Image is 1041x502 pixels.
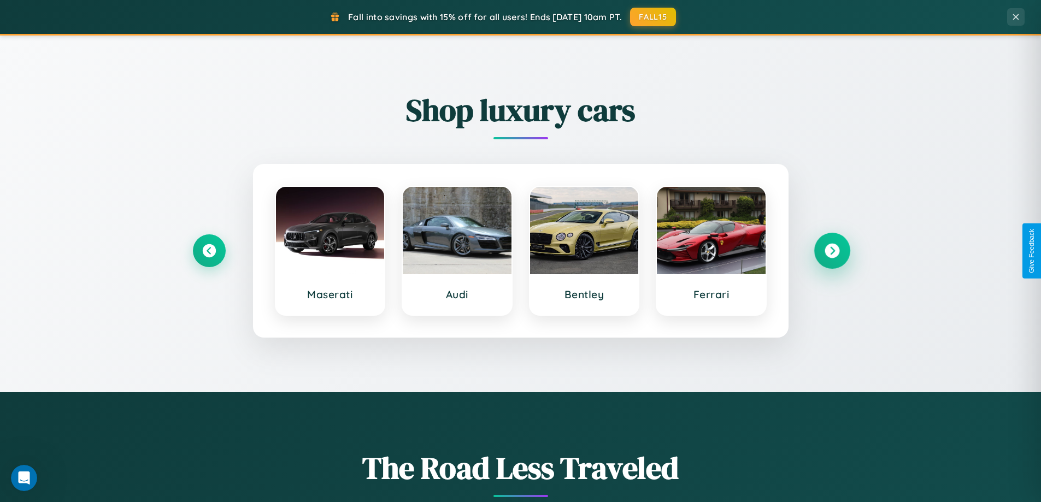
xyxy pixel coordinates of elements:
[1028,229,1036,273] div: Give Feedback
[630,8,676,26] button: FALL15
[287,288,374,301] h3: Maserati
[348,11,622,22] span: Fall into savings with 15% off for all users! Ends [DATE] 10am PT.
[11,465,37,491] iframe: Intercom live chat
[668,288,755,301] h3: Ferrari
[541,288,628,301] h3: Bentley
[193,89,849,131] h2: Shop luxury cars
[193,447,849,489] h1: The Road Less Traveled
[414,288,501,301] h3: Audi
